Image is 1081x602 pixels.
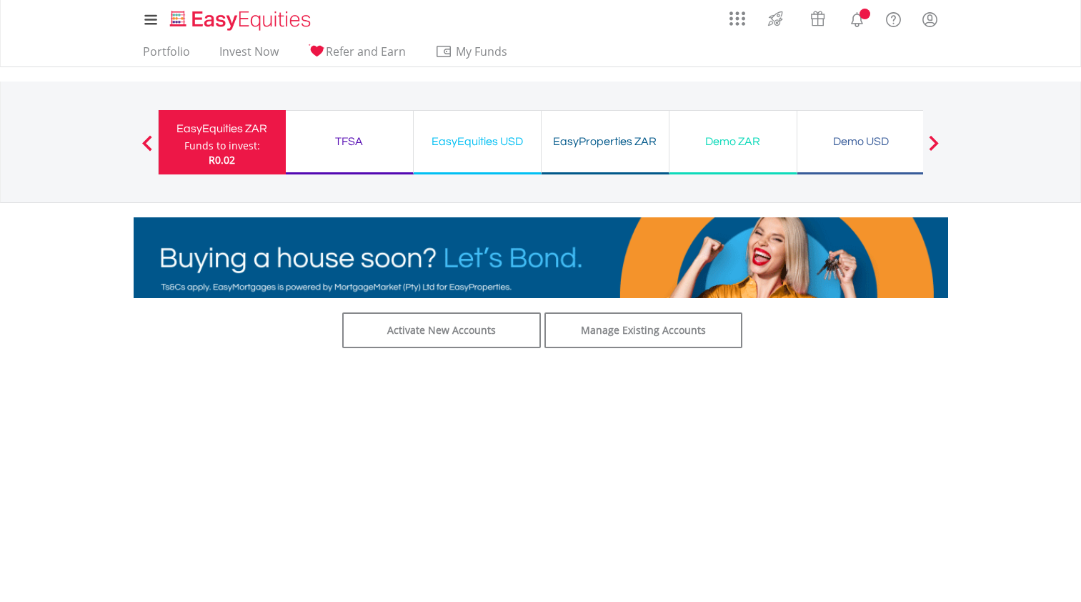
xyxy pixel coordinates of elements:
img: EasyMortage Promotion Banner [134,217,948,298]
img: EasyEquities_Logo.png [167,9,317,32]
div: EasyEquities ZAR [167,119,277,139]
a: Portfolio [137,44,196,66]
a: Invest Now [214,44,284,66]
a: Vouchers [797,4,839,30]
img: grid-menu-icon.svg [729,11,745,26]
div: EasyEquities USD [422,132,532,152]
span: Refer and Earn [326,44,406,59]
a: FAQ's and Support [875,4,912,32]
a: Refer and Earn [302,44,412,66]
div: EasyProperties ZAR [550,132,660,152]
div: Demo ZAR [678,132,788,152]
span: My Funds [435,42,529,61]
button: Next [920,142,948,157]
img: vouchers-v2.svg [806,7,830,30]
button: Previous [133,142,161,157]
a: My Profile [912,4,948,35]
a: Home page [164,4,317,32]
a: Notifications [839,4,875,32]
a: Activate New Accounts [342,312,541,348]
a: AppsGrid [720,4,754,26]
a: Manage Existing Accounts [544,312,743,348]
div: TFSA [294,132,404,152]
div: Funds to invest: [184,139,260,153]
span: R0.02 [209,153,235,167]
img: thrive-v2.svg [764,7,787,30]
div: Demo USD [806,132,916,152]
